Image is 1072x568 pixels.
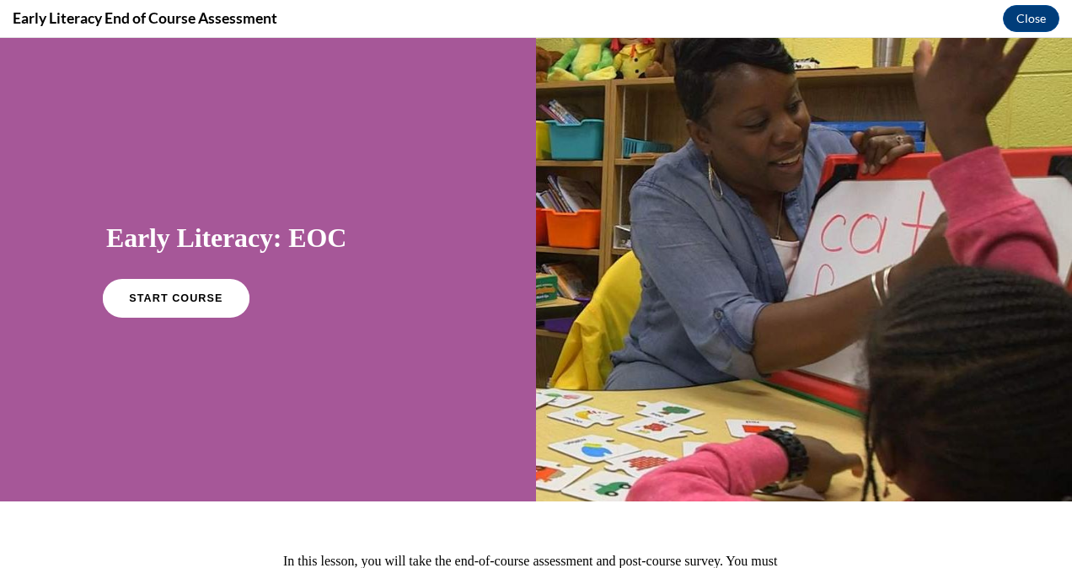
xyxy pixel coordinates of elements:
a: START COURSE [103,241,249,280]
p: In this lesson, you will take the end-of-course assessment and post-course survey. You must score... [283,509,789,565]
button: Close [1003,5,1059,32]
span: START COURSE [129,255,222,267]
h1: Early Literacy: EOC [106,183,430,217]
h4: Early Literacy End of Course Assessment [13,8,277,29]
